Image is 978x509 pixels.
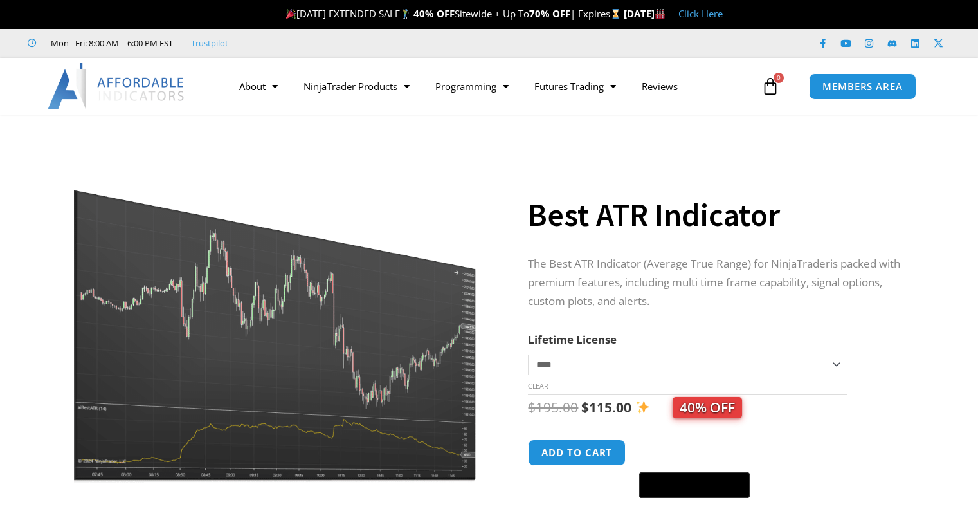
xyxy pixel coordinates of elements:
span: $ [528,398,536,416]
nav: Menu [226,71,758,101]
span: MEMBERS AREA [822,82,903,91]
bdi: 195.00 [528,398,578,416]
img: LogoAI | Affordable Indicators – NinjaTrader [48,63,186,109]
a: MEMBERS AREA [809,73,916,100]
strong: 40% OFF [413,7,455,20]
span: [DATE] EXTENDED SALE Sitewide + Up To | Expires [283,7,624,20]
label: Lifetime License [528,332,617,347]
bdi: 115.00 [581,398,631,416]
button: Add to cart [528,440,626,466]
img: 🏭 [655,9,665,19]
span: The Best ATR Indicator (Average True Range) for NinjaTrader [528,256,830,271]
img: ⌛ [611,9,620,19]
img: 🎉 [286,9,296,19]
iframe: Secure express checkout frame [637,438,752,468]
span: 0 [774,73,784,83]
img: Best ATR [67,137,480,483]
img: ✨ [636,400,649,414]
span: $ [581,398,589,416]
a: About [226,71,291,101]
a: Futures Trading [521,71,629,101]
a: Reviews [629,71,691,101]
a: Trustpilot [191,35,228,51]
a: Programming [422,71,521,101]
strong: 70% OFF [529,7,570,20]
h1: Best ATR Indicator [528,192,903,237]
a: Click Here [678,7,723,20]
span: is packed with premium features, including multi time frame capability, signal options, custom pl... [528,256,900,308]
span: Mon - Fri: 8:00 AM – 6:00 PM EST [48,35,173,51]
span: 40% OFF [673,397,742,418]
a: 0 [742,68,799,105]
img: 🏌️‍♂️ [401,9,410,19]
strong: [DATE] [624,7,666,20]
button: Buy with GPay [639,472,750,498]
a: Clear options [528,382,548,391]
a: NinjaTrader Products [291,71,422,101]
